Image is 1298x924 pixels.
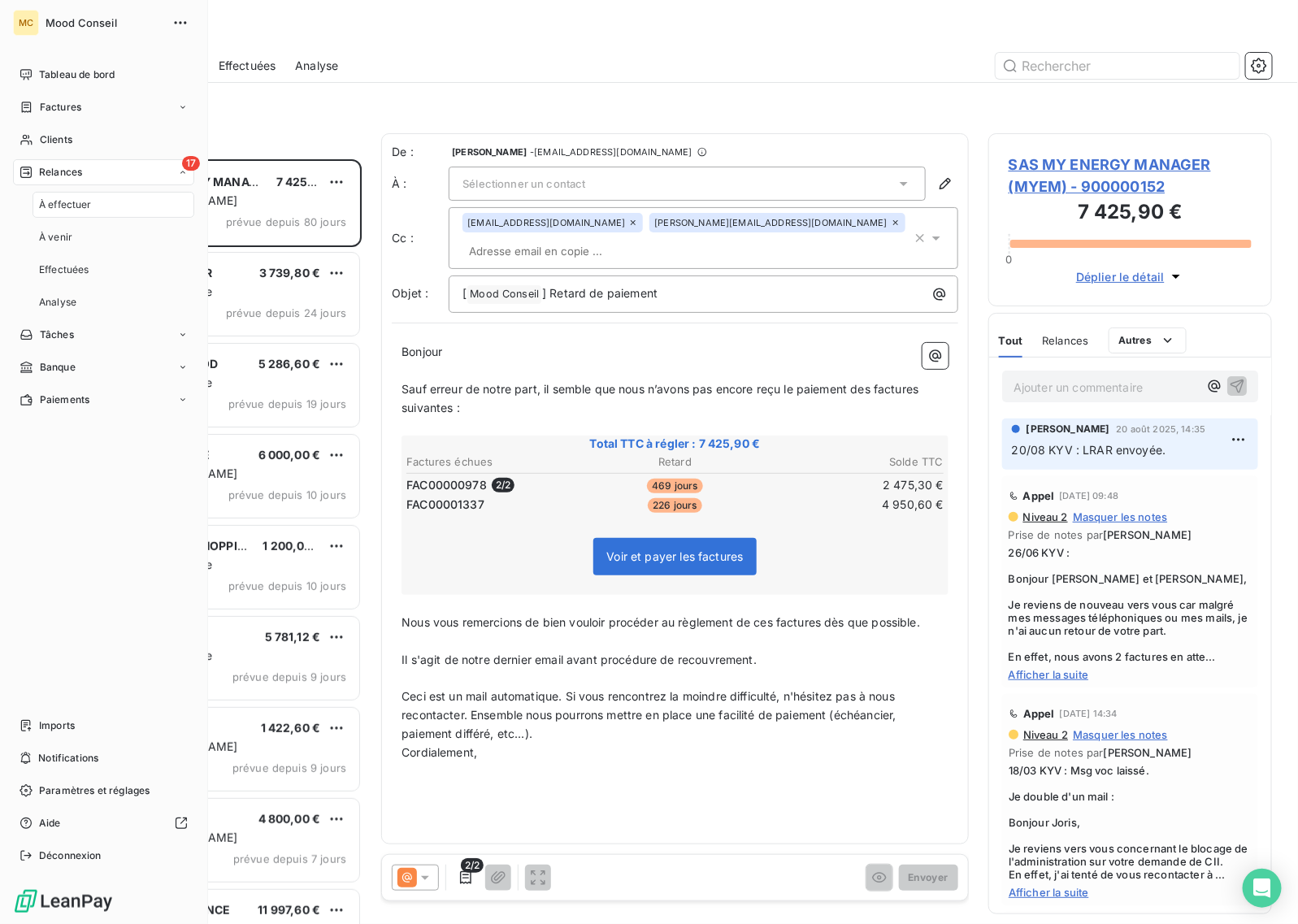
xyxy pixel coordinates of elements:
[392,176,449,192] label: À :
[232,761,346,774] span: prévue depuis 9 jours
[40,100,81,115] span: Factures
[1009,154,1252,197] span: SAS MY ENERGY MANAGER (MYEM) - 900000152
[899,865,958,891] button: Envoyer
[40,360,76,375] span: Banque
[1009,764,1252,881] span: 18/03 KYV : Msg voc laissé. Je double d'un mail : Bonjour Joris, Je reviens vers vous concernant ...
[996,53,1239,79] input: Rechercher
[467,285,541,304] span: Mood Conseil
[647,479,702,493] span: 469 jours
[766,496,944,514] td: 4 950,60 €
[1009,546,1252,663] span: 26/06 KYV : Bonjour [PERSON_NAME] et [PERSON_NAME], Je reviens de nouveau vers vous car malgré me...
[467,218,625,228] span: [EMAIL_ADDRESS][DOMAIN_NAME]
[1006,253,1013,266] span: 0
[226,306,346,319] span: prévue depuis 24 jours
[586,453,765,471] th: Retard
[406,497,484,513] span: FAC00001337
[276,175,338,189] span: 7 425,90 €
[13,888,114,914] img: Logo LeanPay
[258,903,320,917] span: 11 997,60 €
[295,58,338,74] span: Analyse
[766,453,944,471] th: Solde TTC
[461,858,484,873] span: 2/2
[182,156,200,171] span: 17
[1009,197,1252,230] h3: 7 425,90 €
[402,382,922,414] span: Sauf erreur de notre part, il semble que nous n’avons pas encore reçu le paiement des factures su...
[259,266,321,280] span: 3 739,80 €
[462,177,585,190] span: Sélectionner un contact
[654,218,887,228] span: [PERSON_NAME][EMAIL_ADDRESS][DOMAIN_NAME]
[228,397,346,410] span: prévue depuis 19 jours
[452,147,527,157] span: [PERSON_NAME]
[1109,328,1187,354] button: Autres
[542,286,658,300] span: ] Retard de paiement
[258,448,321,462] span: 6 000,00 €
[1117,424,1206,434] span: 20 août 2025, 14:35
[402,689,900,740] span: Ceci est un mail automatique. Si vous rencontrez la moindre difficulté, n'hésitez pas à nous reco...
[228,579,346,592] span: prévue depuis 10 jours
[1023,489,1055,502] span: Appel
[607,549,744,563] span: Voir et payer les factures
[1012,443,1166,457] span: 20/08 KYV : LRAR envoyée.
[392,286,428,300] span: Objet :
[1009,746,1252,759] span: Prise de notes par
[1022,728,1068,741] span: Niveau 2
[1022,510,1068,523] span: Niveau 2
[39,295,76,310] span: Analyse
[219,58,276,74] span: Effectuées
[39,197,92,212] span: À effectuer
[1243,869,1282,908] div: Open Intercom Messenger
[38,751,98,766] span: Notifications
[39,816,61,831] span: Aide
[13,810,194,836] a: Aide
[115,175,320,189] span: SAS MY ENERGY MANAGER (MYEM)
[1073,510,1168,523] span: Masquer les notes
[258,357,321,371] span: 5 286,60 €
[402,345,442,358] span: Bonjour
[261,721,321,735] span: 1 422,60 €
[226,215,346,228] span: prévue depuis 80 jours
[39,230,72,245] span: À venir
[13,10,39,36] div: MC
[39,165,82,180] span: Relances
[258,812,321,826] span: 4 800,00 €
[492,478,514,492] span: 2 / 2
[462,239,650,263] input: Adresse email en copie ...
[402,653,757,666] span: Il s'agit de notre dernier email avant procédure de recouvrement.
[404,436,946,452] span: Total TTC à régler : 7 425,90 €
[1103,528,1192,541] span: [PERSON_NAME]
[39,783,150,798] span: Paramètres et réglages
[1073,728,1168,741] span: Masquer les notes
[406,477,487,493] span: FAC00000978
[1060,709,1118,718] span: [DATE] 14:34
[40,328,74,342] span: Tâches
[1009,886,1252,899] span: Afficher la suite
[1009,668,1252,681] span: Afficher la suite
[1009,528,1252,541] span: Prise de notes par
[39,848,102,863] span: Déconnexion
[233,852,346,865] span: prévue depuis 7 jours
[406,453,584,471] th: Factures échues
[1103,746,1192,759] span: [PERSON_NAME]
[530,147,692,157] span: - [EMAIL_ADDRESS][DOMAIN_NAME]
[392,144,449,160] span: De :
[1042,334,1088,347] span: Relances
[39,67,115,82] span: Tableau de bord
[392,230,449,246] label: Cc :
[1076,268,1165,285] span: Déplier le détail
[462,286,467,300] span: [
[39,262,89,277] span: Effectuées
[402,615,920,629] span: Nous vous remercions de bien vouloir procéder au règlement de ces factures dès que possible.
[402,745,477,759] span: Cordialement,
[1060,491,1119,501] span: [DATE] 09:48
[1027,422,1110,436] span: [PERSON_NAME]
[265,630,321,644] span: 5 781,12 €
[40,393,89,407] span: Paiements
[228,488,346,501] span: prévue depuis 10 jours
[1071,267,1189,286] button: Déplier le détail
[648,498,701,513] span: 226 jours
[766,476,944,494] td: 2 475,30 €
[263,539,323,553] span: 1 200,00 €
[39,718,75,733] span: Imports
[999,334,1023,347] span: Tout
[1023,707,1055,720] span: Appel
